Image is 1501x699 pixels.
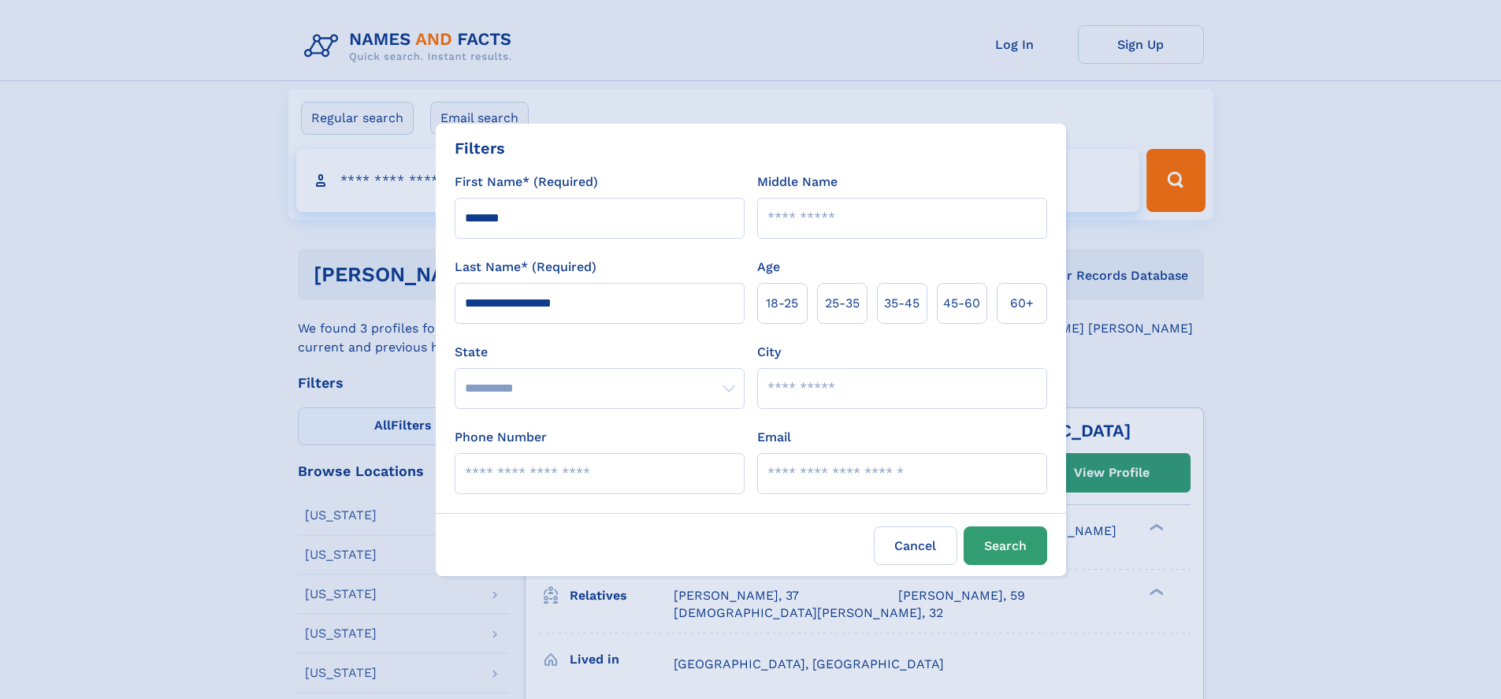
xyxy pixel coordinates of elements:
[943,294,980,313] span: 45‑60
[766,294,798,313] span: 18‑25
[884,294,920,313] span: 35‑45
[964,526,1047,565] button: Search
[1010,294,1034,313] span: 60+
[455,173,598,191] label: First Name* (Required)
[455,136,505,160] div: Filters
[455,428,547,447] label: Phone Number
[455,258,596,277] label: Last Name* (Required)
[825,294,860,313] span: 25‑35
[455,343,745,362] label: State
[757,258,780,277] label: Age
[757,428,791,447] label: Email
[874,526,957,565] label: Cancel
[757,343,781,362] label: City
[757,173,838,191] label: Middle Name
